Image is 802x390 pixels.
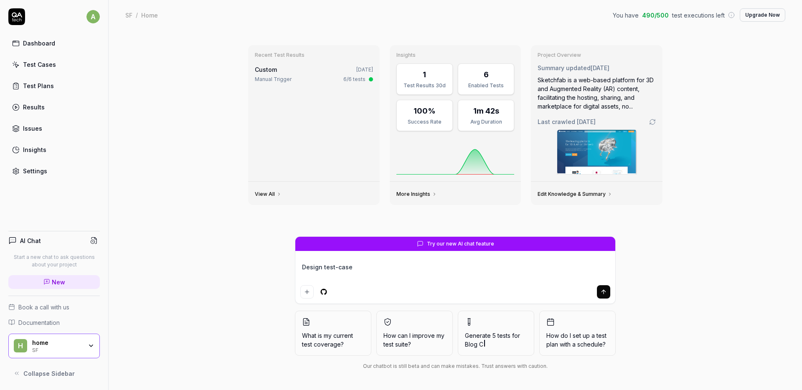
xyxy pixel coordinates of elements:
[8,163,100,179] a: Settings
[86,8,100,25] button: a
[396,191,437,198] a: More Insights
[32,346,82,353] div: SF
[343,76,365,83] div: 6/6 tests
[255,52,373,58] h3: Recent Test Results
[8,365,100,382] button: Collapse Sidebar
[8,275,100,289] a: New
[302,331,364,349] span: What is my current test coverage?
[546,331,609,349] span: How do I set up a test plan with a schedule?
[538,117,596,126] span: Last crawled
[23,81,54,90] div: Test Plans
[465,331,527,349] span: Generate 5 tests for
[423,69,426,80] div: 1
[538,191,612,198] a: Edit Knowledge & Summary
[8,253,100,268] p: Start a new chat to ask questions about your project
[577,118,596,125] time: [DATE]
[463,82,509,89] div: Enabled Tests
[458,311,534,356] button: Generate 5 tests forBlog C
[18,303,69,311] span: Book a call with us
[484,69,489,80] div: 6
[23,103,45,111] div: Results
[427,240,494,248] span: Try our new AI chat feature
[295,362,616,370] div: Our chatbot is still beta and can make mistakes. Trust answers with caution.
[8,56,100,73] a: Test Cases
[414,105,436,116] div: 100%
[23,145,46,154] div: Insights
[23,124,42,133] div: Issues
[295,311,371,356] button: What is my current test coverage?
[8,318,100,327] a: Documentation
[740,8,785,22] button: Upgrade Now
[463,118,509,126] div: Avg Duration
[613,11,639,20] span: You have
[538,52,656,58] h3: Project Overview
[300,261,610,282] textarea: Design test-case
[402,82,447,89] div: Test Results 30d
[23,60,56,69] div: Test Cases
[8,303,100,311] a: Book a call with us
[557,130,637,174] img: Screenshot
[383,331,446,349] span: How can I improve my test suite?
[396,52,515,58] h3: Insights
[14,339,27,352] span: h
[376,311,453,356] button: How can I improve my test suite?
[356,66,373,73] time: [DATE]
[8,334,100,359] button: hhomeSF
[538,76,656,111] div: Sketchfab is a web-based platform for 3D and Augmented Reality (AR) content, facilitating the hos...
[538,64,591,71] span: Summary updated
[8,35,100,51] a: Dashboard
[672,11,725,20] span: test executions left
[255,66,277,73] span: Custom
[8,142,100,158] a: Insights
[8,99,100,115] a: Results
[539,311,616,356] button: How do I set up a test plan with a schedule?
[465,341,483,348] span: Blog C
[649,119,656,125] a: Go to crawling settings
[473,105,499,116] div: 1m 42s
[402,118,447,126] div: Success Rate
[141,11,158,19] div: Home
[23,39,55,48] div: Dashboard
[8,120,100,137] a: Issues
[125,11,132,19] div: SF
[253,63,375,85] a: Custom[DATE]Manual Trigger6/6 tests
[255,191,282,198] a: View All
[591,64,609,71] time: [DATE]
[20,236,41,245] h4: AI Chat
[23,167,47,175] div: Settings
[300,285,314,299] button: Add attachment
[18,318,60,327] span: Documentation
[255,76,292,83] div: Manual Trigger
[86,10,100,23] span: a
[23,369,75,378] span: Collapse Sidebar
[136,11,138,19] div: /
[642,11,669,20] span: 490 / 500
[8,78,100,94] a: Test Plans
[32,339,82,347] div: home
[52,278,65,286] span: New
